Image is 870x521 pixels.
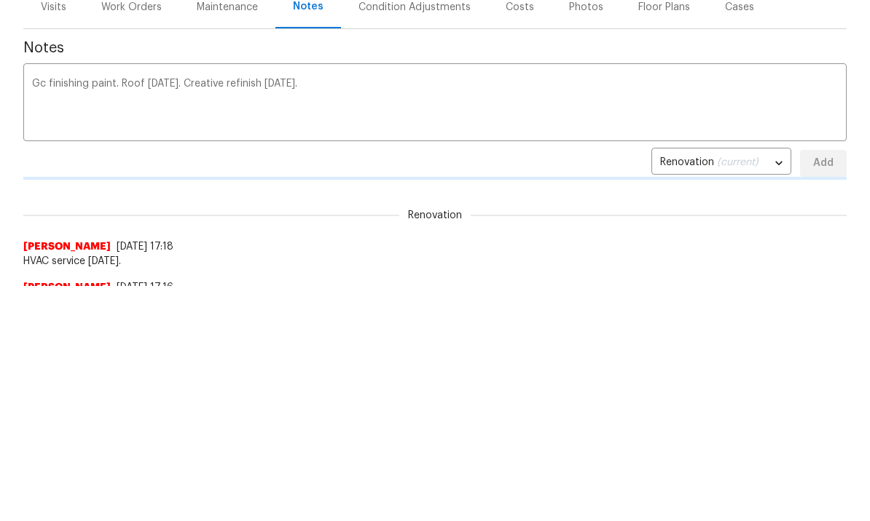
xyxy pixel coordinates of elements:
[23,239,111,254] span: [PERSON_NAME]
[32,79,838,130] textarea: Gc finishing paint. Roof [DATE]. Creative refinish [DATE].
[23,254,847,269] span: HVAC service [DATE].
[117,242,173,252] span: [DATE] 17:18
[399,208,471,223] span: Renovation
[23,280,111,295] span: [PERSON_NAME]
[23,41,847,55] span: Notes
[651,146,791,181] div: Renovation (current)
[117,282,173,293] span: [DATE] 17:16
[717,157,759,167] span: (current)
